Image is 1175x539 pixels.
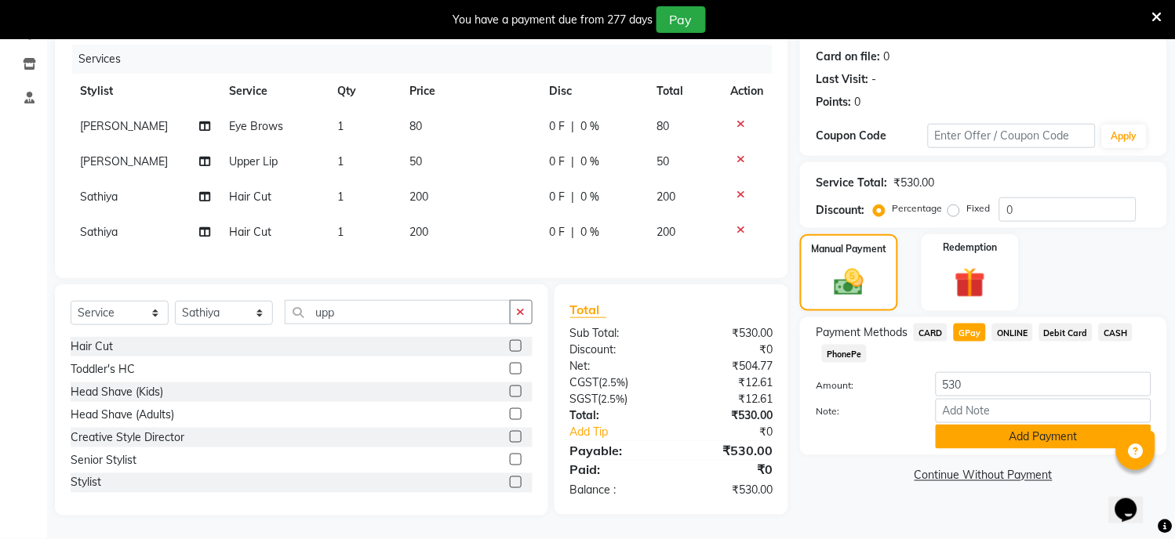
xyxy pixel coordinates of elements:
[229,154,278,168] span: Upper Lip
[671,325,784,342] div: ₹530.00
[410,154,423,168] span: 50
[936,372,1151,396] input: Amount
[570,392,598,406] span: SGST
[558,391,671,407] div: ( )
[671,391,784,407] div: ₹12.61
[80,154,168,168] span: [PERSON_NAME]
[936,399,1151,423] input: Add Note
[80,119,168,133] span: [PERSON_NAME]
[602,376,626,389] span: 2.5%
[945,264,995,302] img: _gift.svg
[928,124,1096,148] input: Enter Offer / Coupon Code
[936,425,1151,449] button: Add Payment
[410,190,429,204] span: 200
[671,342,784,358] div: ₹0
[558,342,671,358] div: Discount:
[803,468,1164,484] a: Continue Without Payment
[671,461,784,479] div: ₹0
[80,225,118,239] span: Sathiya
[572,189,575,205] span: |
[80,190,118,204] span: Sathiya
[816,71,868,88] div: Last Visit:
[893,175,934,191] div: ₹530.00
[558,441,671,460] div: Payable:
[816,128,928,144] div: Coupon Code
[721,74,773,109] th: Action
[329,74,401,109] th: Qty
[71,74,220,109] th: Stylist
[657,154,670,168] span: 50
[572,154,575,170] span: |
[671,483,784,499] div: ₹530.00
[572,118,575,135] span: |
[550,189,566,205] span: 0 F
[954,324,986,342] span: GPay
[914,324,948,342] span: CARD
[816,94,851,110] div: Points:
[581,189,600,205] span: 0 %
[558,374,671,391] div: ( )
[992,324,1033,342] span: ONLINE
[558,424,690,440] a: Add Tip
[804,404,924,418] label: Note:
[812,242,887,256] label: Manual Payment
[966,201,990,215] label: Fixed
[854,94,860,110] div: 0
[1109,476,1159,523] iframe: chat widget
[229,119,283,133] span: Eye Brows
[570,375,599,389] span: CGST
[657,6,706,33] button: Pay
[943,241,997,255] label: Redemption
[558,461,671,479] div: Paid:
[71,429,184,446] div: Creative Style Director
[1099,324,1133,342] span: CASH
[550,224,566,241] span: 0 F
[1039,324,1093,342] span: Debit Card
[822,345,867,363] span: PhonePe
[572,224,575,241] span: |
[401,74,540,109] th: Price
[816,324,908,341] span: Payment Methods
[657,119,670,133] span: 80
[816,175,887,191] div: Service Total:
[338,225,344,239] span: 1
[570,302,606,318] span: Total
[871,71,876,88] div: -
[71,361,135,378] div: Toddler's HC
[816,202,864,219] div: Discount:
[657,225,676,239] span: 200
[338,190,344,204] span: 1
[220,74,328,109] th: Service
[71,475,101,491] div: Stylist
[229,225,271,239] span: Hair Cut
[285,300,511,324] input: Search or Scan
[883,49,889,65] div: 0
[671,374,784,391] div: ₹12.61
[410,225,429,239] span: 200
[671,407,784,424] div: ₹530.00
[71,338,113,355] div: Hair Cut
[690,424,784,440] div: ₹0
[558,483,671,499] div: Balance :
[558,358,671,374] div: Net:
[657,190,676,204] span: 200
[558,325,671,342] div: Sub Total:
[581,154,600,170] span: 0 %
[550,118,566,135] span: 0 F
[581,224,600,241] span: 0 %
[804,378,924,392] label: Amount:
[71,452,136,468] div: Senior Stylist
[71,407,174,423] div: Head Shave (Adults)
[453,12,653,28] div: You have a payment due from 277 days
[648,74,722,109] th: Total
[229,190,271,204] span: Hair Cut
[338,119,344,133] span: 1
[892,201,942,215] label: Percentage
[602,392,625,405] span: 2.5%
[1102,125,1147,148] button: Apply
[581,118,600,135] span: 0 %
[540,74,648,109] th: Disc
[671,441,784,460] div: ₹530.00
[72,45,784,74] div: Services
[550,154,566,170] span: 0 F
